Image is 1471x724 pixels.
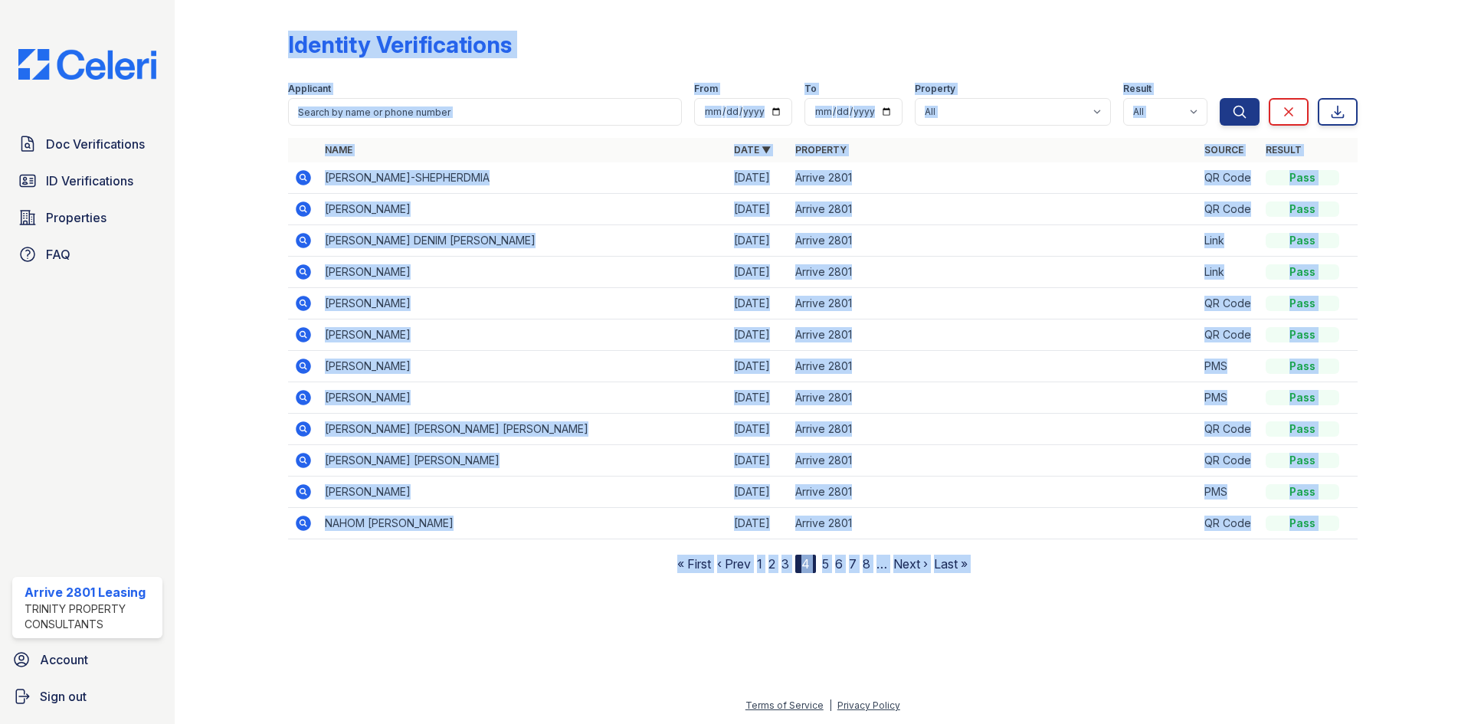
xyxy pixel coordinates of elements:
td: [DATE] [728,351,789,382]
a: FAQ [12,239,162,270]
label: Property [915,83,955,95]
a: 7 [849,556,857,572]
div: Pass [1266,390,1339,405]
div: Pass [1266,296,1339,311]
input: Search by name or phone number [288,98,682,126]
label: Result [1123,83,1152,95]
td: NAHOM [PERSON_NAME] [319,508,728,539]
td: [DATE] [728,257,789,288]
td: [PERSON_NAME] [319,319,728,351]
a: « First [677,556,711,572]
a: 1 [757,556,762,572]
td: [PERSON_NAME] [319,194,728,225]
td: QR Code [1198,319,1260,351]
span: … [876,555,887,573]
td: Arrive 2801 [789,225,1198,257]
td: Arrive 2801 [789,257,1198,288]
a: Name [325,144,352,156]
a: Account [6,644,169,675]
td: [PERSON_NAME] [PERSON_NAME] [PERSON_NAME] [319,414,728,445]
div: Pass [1266,170,1339,185]
a: 2 [768,556,775,572]
td: Arrive 2801 [789,445,1198,477]
a: Property [795,144,847,156]
div: Pass [1266,516,1339,531]
td: Arrive 2801 [789,194,1198,225]
a: Source [1204,144,1243,156]
td: [DATE] [728,477,789,508]
td: QR Code [1198,414,1260,445]
a: Doc Verifications [12,129,162,159]
td: QR Code [1198,194,1260,225]
a: Last » [934,556,968,572]
img: CE_Logo_Blue-a8612792a0a2168367f1c8372b55b34899dd931a85d93a1a3d3e32e68fde9ad4.png [6,49,169,80]
td: [PERSON_NAME] [319,288,728,319]
span: Account [40,650,88,669]
div: Pass [1266,421,1339,437]
div: | [829,699,832,711]
td: Arrive 2801 [789,477,1198,508]
td: [DATE] [728,162,789,194]
td: [DATE] [728,319,789,351]
a: Terms of Service [745,699,824,711]
a: 8 [863,556,870,572]
div: Pass [1266,264,1339,280]
a: ID Verifications [12,165,162,196]
td: Link [1198,257,1260,288]
a: 3 [781,556,789,572]
div: Pass [1266,201,1339,217]
td: Arrive 2801 [789,319,1198,351]
label: Applicant [288,83,331,95]
div: Pass [1266,484,1339,500]
td: Arrive 2801 [789,414,1198,445]
a: Properties [12,202,162,233]
div: Pass [1266,327,1339,342]
div: Identity Verifications [288,31,512,58]
td: QR Code [1198,508,1260,539]
a: Date ▼ [734,144,771,156]
td: Arrive 2801 [789,351,1198,382]
td: [DATE] [728,445,789,477]
td: Arrive 2801 [789,162,1198,194]
td: Arrive 2801 [789,288,1198,319]
div: Pass [1266,359,1339,374]
div: Pass [1266,233,1339,248]
div: Pass [1266,453,1339,468]
label: To [804,83,817,95]
td: PMS [1198,351,1260,382]
td: [DATE] [728,508,789,539]
td: [DATE] [728,414,789,445]
span: Doc Verifications [46,135,145,153]
div: 4 [795,555,816,573]
a: 5 [822,556,829,572]
td: [PERSON_NAME] [PERSON_NAME] [319,445,728,477]
div: Arrive 2801 Leasing [25,583,156,601]
a: ‹ Prev [717,556,751,572]
td: Arrive 2801 [789,382,1198,414]
div: Trinity Property Consultants [25,601,156,632]
td: PMS [1198,382,1260,414]
a: Privacy Policy [837,699,900,711]
td: Arrive 2801 [789,508,1198,539]
span: ID Verifications [46,172,133,190]
span: FAQ [46,245,70,264]
td: [DATE] [728,288,789,319]
td: [PERSON_NAME]-SHEPHERDMIA [319,162,728,194]
td: [PERSON_NAME] DENIM [PERSON_NAME] [319,225,728,257]
span: Properties [46,208,106,227]
td: QR Code [1198,288,1260,319]
a: Sign out [6,681,169,712]
td: QR Code [1198,445,1260,477]
a: Next › [893,556,928,572]
td: [PERSON_NAME] [319,382,728,414]
td: [DATE] [728,382,789,414]
td: QR Code [1198,162,1260,194]
span: Sign out [40,687,87,706]
td: PMS [1198,477,1260,508]
td: [PERSON_NAME] [319,351,728,382]
td: [DATE] [728,225,789,257]
label: From [694,83,718,95]
a: 6 [835,556,843,572]
a: Result [1266,144,1302,156]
